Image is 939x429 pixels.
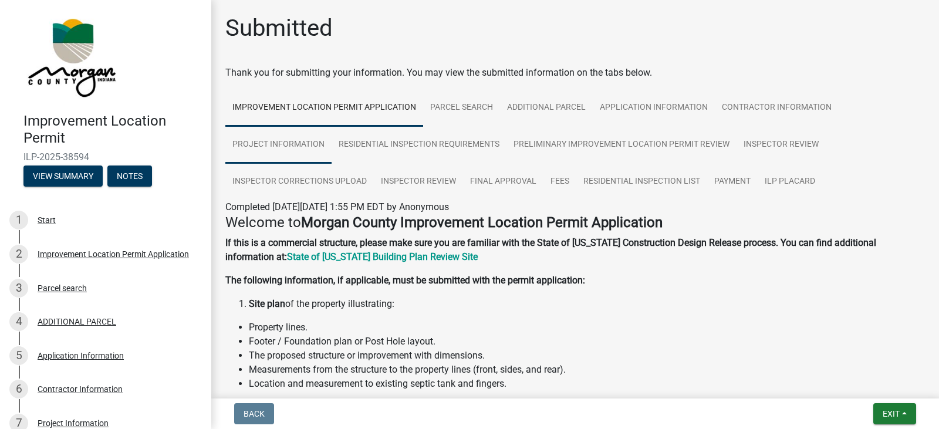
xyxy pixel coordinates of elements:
div: 6 [9,380,28,398]
h1: Submitted [225,14,333,42]
div: 3 [9,279,28,298]
span: Back [244,409,265,418]
div: ADDITIONAL PARCEL [38,317,116,326]
wm-modal-confirm: Notes [107,172,152,181]
a: Inspector Review [737,126,826,164]
a: Residential Inspection List [576,163,707,201]
a: State of [US_STATE] Building Plan Review Site [287,251,478,262]
a: Fees [543,163,576,201]
strong: Morgan County Improvement Location Permit Application [301,214,663,231]
span: Completed [DATE][DATE] 1:55 PM EDT by Anonymous [225,201,449,212]
div: Application Information [38,352,124,360]
a: Inspector Corrections Upload [225,163,374,201]
a: Payment [707,163,758,201]
a: Final Approval [463,163,543,201]
div: Start [38,216,56,224]
a: Preliminary Improvement Location Permit Review [506,126,737,164]
div: 1 [9,211,28,229]
span: Exit [883,409,900,418]
a: Application Information [593,89,715,127]
li: Footer / Foundation plan or Post Hole layout. [249,335,925,349]
li: Location and measurement to existing septic tank and fingers. [249,377,925,391]
li: Property lines. [249,320,925,335]
div: 2 [9,245,28,264]
img: Morgan County, Indiana [23,12,118,100]
a: ILP Placard [758,163,822,201]
span: ILP-2025-38594 [23,151,188,163]
h4: Improvement Location Permit [23,113,202,147]
strong: If this is a commercial structure, please make sure you are familiar with the State of [US_STATE]... [225,237,876,262]
div: 4 [9,312,28,331]
div: Thank you for submitting your information. You may view the submitted information on the tabs below. [225,66,925,80]
button: Notes [107,165,152,187]
strong: Site plan [249,298,285,309]
a: Parcel search [423,89,500,127]
li: Measurements from the structure to the property lines (front, sides, and rear). [249,363,925,377]
li: of the property illustrating: [249,297,925,311]
a: Inspector Review [374,163,463,201]
button: Back [234,403,274,424]
wm-modal-confirm: Summary [23,172,103,181]
button: View Summary [23,165,103,187]
div: 5 [9,346,28,365]
div: Contractor Information [38,385,123,393]
a: ADDITIONAL PARCEL [500,89,593,127]
button: Exit [873,403,916,424]
li: The proposed structure or improvement with dimensions. [249,349,925,363]
div: Improvement Location Permit Application [38,250,189,258]
a: Improvement Location Permit Application [225,89,423,127]
div: Parcel search [38,284,87,292]
strong: The following information, if applicable, must be submitted with the permit application: [225,275,585,286]
a: Contractor Information [715,89,839,127]
h4: Welcome to [225,214,925,231]
a: Project Information [225,126,332,164]
a: Residential Inspection Requirements [332,126,506,164]
div: Project Information [38,419,109,427]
